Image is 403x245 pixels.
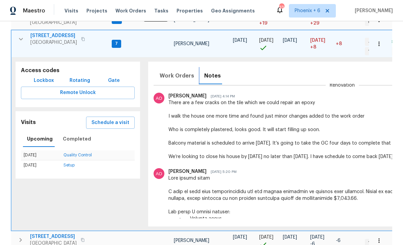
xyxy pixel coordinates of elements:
[207,170,237,174] span: [DATE] 5:20 PM
[154,8,168,13] span: Tasks
[160,71,194,81] span: Work Orders
[21,67,135,74] h5: Access codes
[352,7,393,14] span: [PERSON_NAME]
[336,18,345,22] span: +29
[204,71,221,81] span: Notes
[168,169,207,174] span: [PERSON_NAME]
[112,41,120,47] span: 7
[310,20,319,27] span: +29
[63,163,75,167] a: Setup
[21,119,36,126] h5: Visits
[64,7,78,14] span: Visits
[21,87,135,99] button: Remote Unlock
[279,4,284,11] div: 33
[283,235,297,240] span: [DATE]
[211,7,255,14] span: Geo Assignments
[310,235,324,240] span: [DATE]
[174,238,209,243] span: [PERSON_NAME]
[295,7,320,14] span: Phoenix + 6
[31,74,57,87] button: Lockbox
[283,38,297,43] span: [DATE]
[233,235,247,240] span: [DATE]
[70,76,90,85] span: Rotating
[86,117,135,129] button: Schedule a visit
[115,7,146,14] span: Work Orders
[259,20,267,27] span: + 19
[63,153,92,157] a: Quality Control
[106,76,122,85] span: Gate
[168,94,207,98] span: [PERSON_NAME]
[366,49,394,54] span: 1 Accepted
[103,74,125,87] button: Gate
[257,30,280,58] td: Project started on time
[21,150,61,160] td: [DATE]
[336,41,342,46] span: +8
[259,38,273,43] span: [DATE]
[233,38,247,43] span: [DATE]
[333,30,362,58] td: 8 day(s) past target finish date
[27,135,53,143] span: Upcoming
[259,235,273,240] span: [DATE]
[366,39,382,45] span: 4 WIP
[21,160,61,171] td: [DATE]
[30,19,77,26] span: [GEOGRAPHIC_DATA]
[336,238,341,243] span: -6
[154,93,164,103] img: Ana Ortiz
[63,135,91,143] span: Completed
[34,76,54,85] span: Lockbox
[67,74,93,87] button: Rotating
[366,19,382,25] span: 6 WIP
[91,119,129,127] span: Schedule a visit
[174,18,209,22] span: [PERSON_NAME]
[307,30,333,58] td: Scheduled to finish 8 day(s) late
[23,7,45,14] span: Maestro
[207,95,235,98] span: [DATE] 4:14 PM
[310,38,325,43] span: [DATE]
[174,41,209,46] span: [PERSON_NAME]
[30,233,77,240] span: [STREET_ADDRESS]
[310,44,316,51] span: +8
[86,7,107,14] span: Projects
[26,89,129,97] span: Remote Unlock
[330,82,355,89] span: Renovation
[177,7,203,14] span: Properties
[30,39,77,46] span: [GEOGRAPHIC_DATA]
[154,168,164,179] img: Ana Ortiz
[30,32,77,39] span: [STREET_ADDRESS]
